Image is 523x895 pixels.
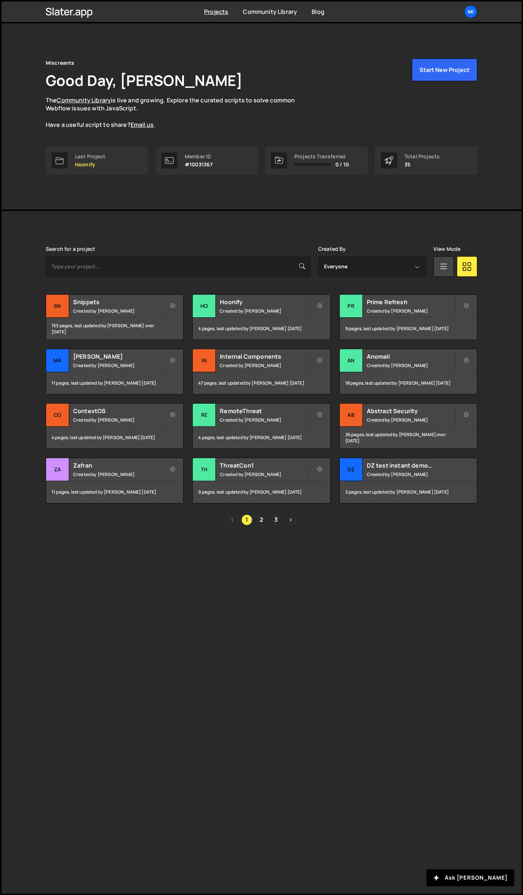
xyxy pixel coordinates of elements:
[312,8,324,16] a: Blog
[46,514,477,525] div: Pagination
[193,481,330,503] div: 9 pages, last updated by [PERSON_NAME] [DATE]
[193,318,330,340] div: 4 pages, last updated by [PERSON_NAME] [DATE]
[367,461,455,469] h2: DZ test instant demo (delete later)
[340,295,363,318] div: Pr
[367,298,455,306] h2: Prime Refresh
[46,403,184,449] a: Co ContextOS Created by [PERSON_NAME] 4 pages, last updated by [PERSON_NAME] [DATE]
[73,471,161,477] small: Created by [PERSON_NAME]
[340,318,477,340] div: 9 pages, last updated by [PERSON_NAME] [DATE]
[220,308,308,314] small: Created by [PERSON_NAME]
[46,349,184,394] a: Ma [PERSON_NAME] Created by [PERSON_NAME] 11 pages, last updated by [PERSON_NAME] [DATE]
[193,349,216,372] div: In
[192,458,330,503] a: Th ThreatCon1 Created by [PERSON_NAME] 9 pages, last updated by [PERSON_NAME] [DATE]
[46,404,69,427] div: Co
[193,427,330,449] div: 4 pages, last updated by [PERSON_NAME] [DATE]
[367,308,455,314] small: Created by [PERSON_NAME]
[46,294,184,340] a: Sn Snippets Created by [PERSON_NAME] 153 pages, last updated by [PERSON_NAME] over [DATE]
[192,294,330,340] a: Ho Hoonify Created by [PERSON_NAME] 4 pages, last updated by [PERSON_NAME] [DATE]
[256,514,267,525] a: Page 2
[193,404,216,427] div: Re
[340,349,363,372] div: An
[318,246,346,252] label: Created By
[339,403,477,449] a: Ab Abstract Security Created by [PERSON_NAME] 26 pages, last updated by [PERSON_NAME] over [DATE]
[46,295,69,318] div: Sn
[220,352,308,360] h2: Internal Components
[204,8,228,16] a: Projects
[220,407,308,415] h2: RemoteThreat
[46,318,183,340] div: 153 pages, last updated by [PERSON_NAME] over [DATE]
[57,96,111,104] a: Community Library
[46,481,183,503] div: 11 pages, last updated by [PERSON_NAME] [DATE]
[367,471,455,477] small: Created by [PERSON_NAME]
[220,417,308,423] small: Created by [PERSON_NAME]
[73,352,161,360] h2: [PERSON_NAME]
[193,372,330,394] div: 47 pages, last updated by [PERSON_NAME] [DATE]
[220,298,308,306] h2: Hoonify
[339,294,477,340] a: Pr Prime Refresh Created by [PERSON_NAME] 9 pages, last updated by [PERSON_NAME] [DATE]
[367,362,455,369] small: Created by [PERSON_NAME]
[271,514,282,525] a: Page 3
[131,121,154,129] a: Email us
[367,407,455,415] h2: Abstract Security
[46,349,69,372] div: Ma
[285,514,296,525] a: Next page
[433,246,460,252] label: View Mode
[335,162,349,167] span: 0 / 10
[193,458,216,481] div: Th
[367,417,455,423] small: Created by [PERSON_NAME]
[340,372,477,394] div: 18 pages, last updated by [PERSON_NAME] [DATE]
[405,154,440,159] div: Total Projects
[220,362,308,369] small: Created by [PERSON_NAME]
[73,298,161,306] h2: Snippets
[46,458,69,481] div: Za
[46,372,183,394] div: 11 pages, last updated by [PERSON_NAME] [DATE]
[75,154,105,159] div: Last Project
[73,362,161,369] small: Created by [PERSON_NAME]
[220,461,308,469] h2: ThreatCon1
[340,427,477,449] div: 26 pages, last updated by [PERSON_NAME] over [DATE]
[193,295,216,318] div: Ho
[73,417,161,423] small: Created by [PERSON_NAME]
[46,70,242,90] h1: Good Day, [PERSON_NAME]
[73,308,161,314] small: Created by [PERSON_NAME]
[46,96,309,129] p: The is live and growing. Explore the curated scripts to solve common Webflow issues with JavaScri...
[339,349,477,394] a: An Anomali Created by [PERSON_NAME] 18 pages, last updated by [PERSON_NAME] [DATE]
[73,407,161,415] h2: ContextOS
[73,461,161,469] h2: Zafran
[75,162,105,167] p: Hoonify
[185,154,212,159] div: Member ID
[46,256,311,277] input: Type your project...
[367,352,455,360] h2: Anomali
[46,246,95,252] label: Search for a project
[185,162,212,167] p: #10031367
[339,458,477,503] a: DZ DZ test instant demo (delete later) Created by [PERSON_NAME] 2 pages, last updated by [PERSON_...
[46,58,75,67] div: Miscreants
[294,154,349,159] div: Projects Transferred
[340,404,363,427] div: Ab
[46,147,148,174] a: Last Project Hoonify
[426,869,514,886] button: Ask [PERSON_NAME]
[192,403,330,449] a: Re RemoteThreat Created by [PERSON_NAME] 4 pages, last updated by [PERSON_NAME] [DATE]
[46,458,184,503] a: Za Zafran Created by [PERSON_NAME] 11 pages, last updated by [PERSON_NAME] [DATE]
[405,162,440,167] p: 35
[192,349,330,394] a: In Internal Components Created by [PERSON_NAME] 47 pages, last updated by [PERSON_NAME] [DATE]
[220,471,308,477] small: Created by [PERSON_NAME]
[46,427,183,449] div: 4 pages, last updated by [PERSON_NAME] [DATE]
[412,58,477,81] button: Start New Project
[464,5,477,18] a: Mi
[243,8,297,16] a: Community Library
[340,458,363,481] div: DZ
[340,481,477,503] div: 2 pages, last updated by [PERSON_NAME] [DATE]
